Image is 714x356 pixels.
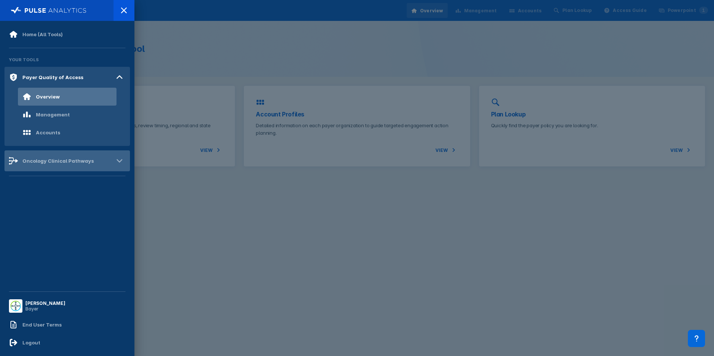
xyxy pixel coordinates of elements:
div: Oncology Clinical Pathways [22,158,94,164]
div: Bayer [25,306,65,312]
div: Management [36,112,70,118]
img: pulse-logo-full-white.svg [11,5,87,16]
a: Management [4,106,130,124]
div: Logout [22,340,40,346]
img: menu button [10,301,21,311]
div: Payer Quality of Access [22,74,83,80]
div: [PERSON_NAME] [25,300,65,306]
div: End User Terms [22,322,62,328]
div: Home (All Tools) [22,31,63,37]
div: Your Tools [4,53,130,67]
div: Accounts [36,129,60,135]
a: Overview [4,88,130,106]
div: Contact Support [688,330,705,347]
div: Overview [36,94,60,100]
a: End User Terms [4,316,130,334]
a: Home (All Tools) [4,25,130,43]
a: Accounts [4,124,130,141]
